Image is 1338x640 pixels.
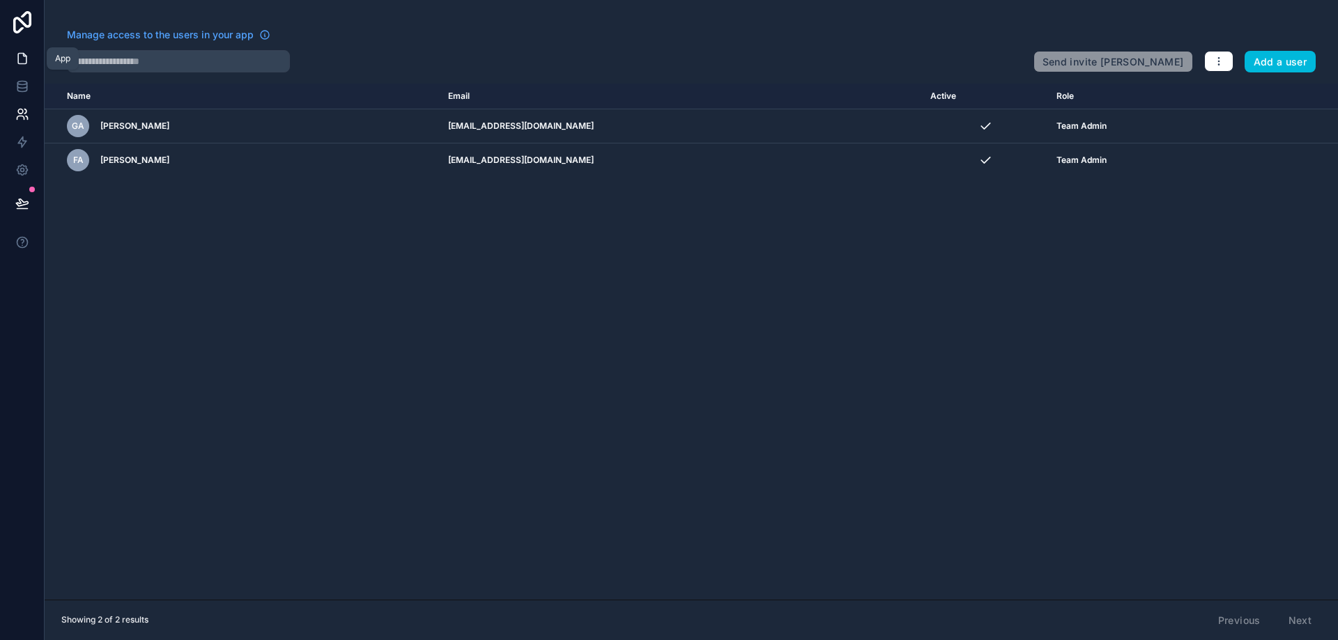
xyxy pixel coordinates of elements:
[440,84,922,109] th: Email
[922,84,1048,109] th: Active
[1056,155,1107,166] span: Team Admin
[100,155,169,166] span: [PERSON_NAME]
[1245,51,1316,73] button: Add a user
[73,155,84,166] span: FA
[67,28,270,42] a: Manage access to the users in your app
[1056,120,1107,132] span: Team Admin
[61,614,148,625] span: Showing 2 of 2 results
[45,84,1338,600] div: scrollable content
[440,143,922,178] td: [EMAIL_ADDRESS][DOMAIN_NAME]
[55,53,70,64] div: App
[440,109,922,143] td: [EMAIL_ADDRESS][DOMAIN_NAME]
[100,120,169,132] span: [PERSON_NAME]
[45,84,440,109] th: Name
[1048,84,1247,109] th: Role
[67,28,254,42] span: Manage access to the users in your app
[72,120,84,132] span: GA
